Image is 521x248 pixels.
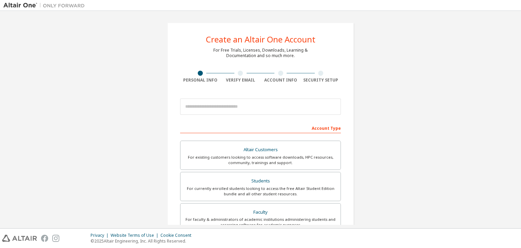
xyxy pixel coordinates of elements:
img: altair_logo.svg [2,235,37,242]
div: For existing customers looking to access software downloads, HPC resources, community, trainings ... [185,155,336,165]
div: Security Setup [301,77,341,83]
div: Students [185,176,336,186]
div: Account Info [260,77,301,83]
div: Altair Customers [185,145,336,155]
div: For currently enrolled students looking to access the free Altair Student Edition bundle and all ... [185,186,336,197]
div: For Free Trials, Licenses, Downloads, Learning & Documentation and so much more. [213,48,308,58]
div: Website Terms of Use [111,233,160,238]
img: instagram.svg [52,235,59,242]
div: Personal Info [180,77,220,83]
img: facebook.svg [41,235,48,242]
div: Account Type [180,122,341,133]
div: Create an Altair One Account [206,35,315,43]
div: Cookie Consent [160,233,195,238]
div: Faculty [185,208,336,217]
div: Privacy [91,233,111,238]
p: © 2025 Altair Engineering, Inc. All Rights Reserved. [91,238,195,244]
img: Altair One [3,2,88,9]
div: For faculty & administrators of academic institutions administering students and accessing softwa... [185,217,336,228]
div: Verify Email [220,77,261,83]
